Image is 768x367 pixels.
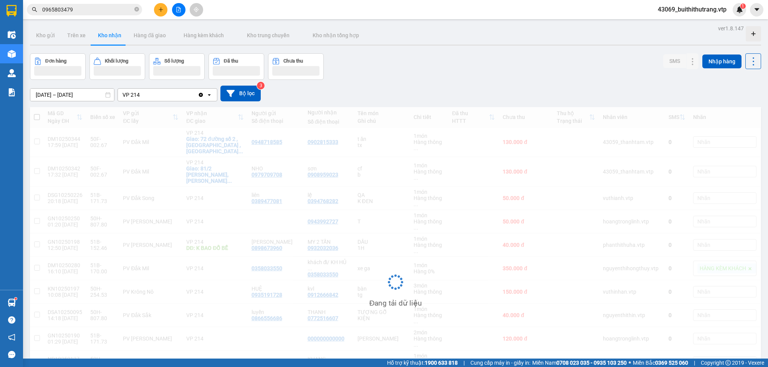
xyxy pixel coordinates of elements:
input: Select a date range. [30,89,114,101]
span: | [694,359,695,367]
button: Kho gửi [30,26,61,45]
span: close-circle [134,6,139,13]
div: ver 1.8.147 [718,24,744,33]
div: Khối lượng [105,58,128,64]
span: close-circle [134,7,139,12]
div: Đã thu [224,58,238,64]
button: caret-down [750,3,763,17]
span: copyright [725,360,731,365]
div: Đơn hàng [45,58,66,64]
button: Bộ lọc [220,86,261,101]
sup: 3 [257,82,265,89]
img: logo-vxr [7,5,17,17]
span: Kho trung chuyển [247,32,290,38]
span: ⚪️ [629,361,631,364]
span: plus [158,7,164,12]
span: notification [8,334,15,341]
span: Kho nhận tổng hợp [313,32,359,38]
svg: Clear value [198,92,204,98]
img: warehouse-icon [8,299,16,307]
span: question-circle [8,316,15,324]
button: Đơn hàng [30,53,86,80]
img: warehouse-icon [8,69,16,77]
button: aim [190,3,203,17]
span: Hỗ trợ kỹ thuật: [387,359,458,367]
span: 43069_buithithutrang.vtp [652,5,733,14]
input: Tìm tên, số ĐT hoặc mã đơn [42,5,133,14]
div: Tạo kho hàng mới [746,26,761,41]
span: Cung cấp máy in - giấy in: [470,359,530,367]
span: file-add [176,7,181,12]
span: aim [194,7,199,12]
img: icon-new-feature [736,6,743,13]
button: Trên xe [61,26,92,45]
strong: 0369 525 060 [655,360,688,366]
button: Nhập hàng [702,55,742,68]
span: Miền Nam [532,359,627,367]
button: plus [154,3,167,17]
img: warehouse-icon [8,31,16,39]
span: message [8,351,15,358]
button: Kho nhận [92,26,127,45]
button: Hàng đã giao [127,26,172,45]
img: solution-icon [8,88,16,96]
img: warehouse-icon [8,50,16,58]
span: search [32,7,37,12]
strong: 1900 633 818 [425,360,458,366]
sup: 1 [740,3,746,9]
button: SMS [663,54,686,68]
div: VP 214 [122,91,140,99]
sup: 1 [15,298,17,300]
span: 1 [742,3,744,9]
span: | [463,359,465,367]
span: caret-down [753,6,760,13]
button: Số lượng [149,53,205,80]
svg: open [206,92,212,98]
button: Chưa thu [268,53,324,80]
span: Miền Bắc [633,359,688,367]
div: Chưa thu [283,58,303,64]
button: Khối lượng [89,53,145,80]
div: Số lượng [164,58,184,64]
span: Hàng kèm khách [184,32,224,38]
button: file-add [172,3,185,17]
strong: 0708 023 035 - 0935 103 250 [556,360,627,366]
div: Đang tải dữ liệu [369,298,422,309]
button: Đã thu [209,53,264,80]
